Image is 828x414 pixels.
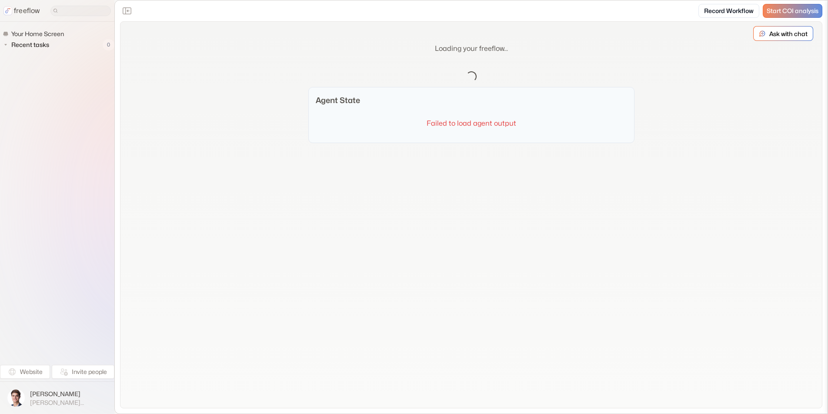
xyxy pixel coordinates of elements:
[30,390,107,398] span: [PERSON_NAME]
[52,365,114,379] button: Invite people
[10,40,52,49] span: Recent tasks
[3,40,53,50] button: Recent tasks
[316,94,627,106] p: Agent State
[14,6,40,16] p: freeflow
[5,387,109,409] button: [PERSON_NAME][PERSON_NAME][EMAIL_ADDRESS][PERSON_NAME][DOMAIN_NAME]
[7,389,25,407] img: profile
[30,399,107,407] span: [PERSON_NAME][EMAIL_ADDRESS][PERSON_NAME][DOMAIN_NAME]
[435,43,508,54] p: Loading your freeflow...
[3,6,40,16] a: freeflow
[767,7,818,15] span: Start COI analysis
[120,4,134,18] button: Close the sidebar
[763,4,822,18] a: Start COI analysis
[10,30,67,38] span: Your Home Screen
[769,29,808,38] p: Ask with chat
[698,4,759,18] a: Record Workflow
[103,39,114,50] span: 0
[3,29,67,39] a: Your Home Screen
[323,118,620,129] p: Failed to load agent output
